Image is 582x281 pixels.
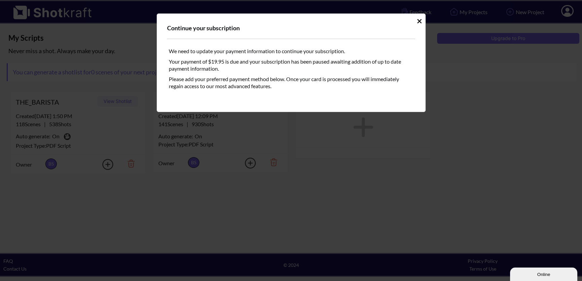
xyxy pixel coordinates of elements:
[510,266,579,281] iframe: chat widget
[167,56,415,74] div: Your payment of $19.95 is due and your subscription has been paused awaiting addition of up to da...
[167,46,415,56] div: We need to update your payment information to continue your subscription.
[167,74,415,98] div: Please add your preferred payment method below. Once your card is processed you will immediately ...
[167,24,415,32] div: Continue your subscription
[157,13,426,112] div: Idle Modal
